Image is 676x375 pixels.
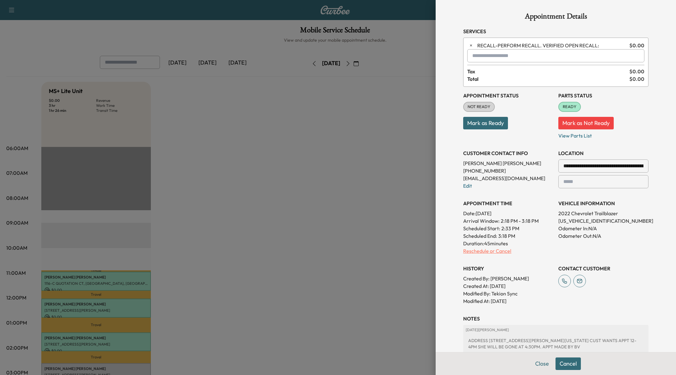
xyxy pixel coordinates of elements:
[558,117,614,129] button: Mark as Not Ready
[463,240,553,247] p: Duration: 45 minutes
[463,117,508,129] button: Mark as Ready
[463,297,553,305] p: Modified At : [DATE]
[501,225,519,232] p: 2:33 PM
[463,247,553,255] p: Reschedule or Cancel
[558,149,648,157] h3: LOCATION
[629,42,644,49] span: $ 0.00
[463,210,553,217] p: Date: [DATE]
[463,290,553,297] p: Modified By : Tekion Sync
[501,217,539,225] span: 2:18 PM - 3:18 PM
[558,92,648,99] h3: Parts Status
[558,225,648,232] p: Odometer In: N/A
[466,327,646,332] p: [DATE] | [PERSON_NAME]
[466,335,646,352] div: ADDRESS [STREET_ADDRESS][PERSON_NAME][US_STATE] CUST WANTS APPT 12-4PM SHE WILL BE GONE AT 4:30PM...
[467,75,629,83] span: Total
[531,357,553,370] button: Close
[558,210,648,217] p: 2022 Chevrolet Trailblazer
[467,68,629,75] span: Tax
[463,200,553,207] h3: APPOINTMENT TIME
[463,275,553,282] p: Created By : [PERSON_NAME]
[629,75,644,83] span: $ 0.00
[463,13,648,23] h1: Appointment Details
[556,357,581,370] button: Cancel
[629,68,644,75] span: $ 0.00
[463,217,553,225] p: Arrival Window:
[463,167,553,174] p: [PHONE_NUMBER]
[463,225,500,232] p: Scheduled Start:
[498,232,515,240] p: 3:18 PM
[558,200,648,207] h3: VEHICLE INFORMATION
[558,232,648,240] p: Odometer Out: N/A
[463,183,472,189] a: Edit
[463,315,648,322] h3: NOTES
[558,129,648,139] p: View Parts List
[559,104,580,110] span: READY
[463,265,553,272] h3: History
[463,149,553,157] h3: CUSTOMER CONTACT INFO
[558,265,648,272] h3: CONTACT CUSTOMER
[464,104,494,110] span: NOT READY
[463,282,553,290] p: Created At : [DATE]
[558,217,648,225] p: [US_VEHICLE_IDENTIFICATION_NUMBER]
[477,42,627,49] span: PERFORM RECALL. VERIFIED OPEN RECALL:
[463,174,553,182] p: [EMAIL_ADDRESS][DOMAIN_NAME]
[463,232,497,240] p: Scheduled End:
[463,28,648,35] h3: Services
[463,92,553,99] h3: Appointment Status
[463,159,553,167] p: [PERSON_NAME] [PERSON_NAME]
